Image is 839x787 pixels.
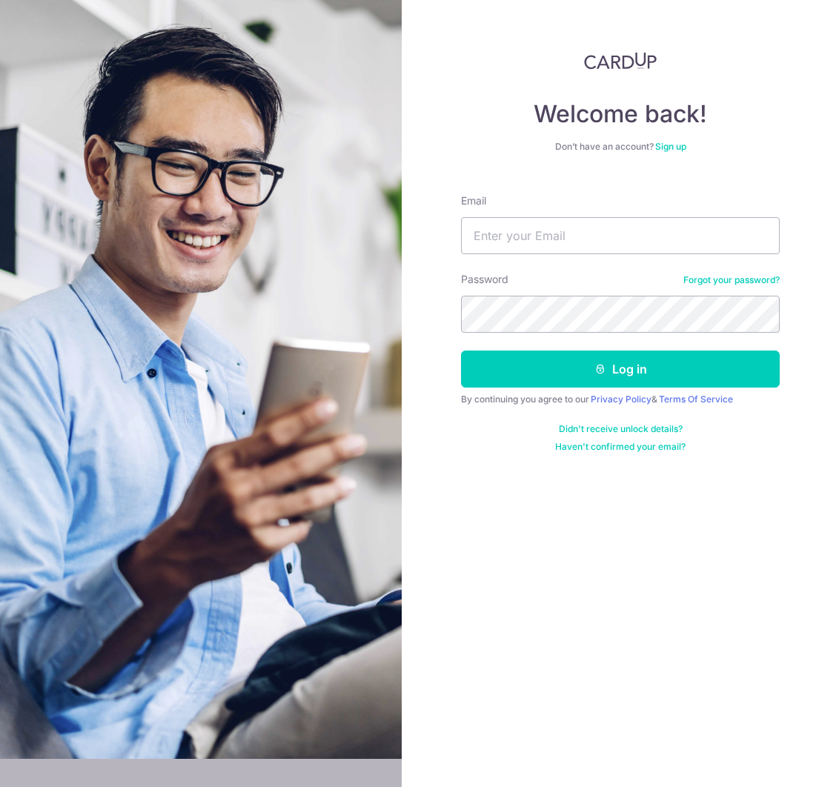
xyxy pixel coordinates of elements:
[461,272,508,287] label: Password
[461,141,780,153] div: Don’t have an account?
[655,141,686,152] a: Sign up
[461,351,780,388] button: Log in
[683,274,780,286] a: Forgot your password?
[461,99,780,129] h4: Welcome back!
[461,193,486,208] label: Email
[461,393,780,405] div: By continuing you agree to our &
[591,393,651,405] a: Privacy Policy
[555,441,686,453] a: Haven't confirmed your email?
[584,52,657,70] img: CardUp Logo
[559,423,683,435] a: Didn't receive unlock details?
[659,393,733,405] a: Terms Of Service
[461,217,780,254] input: Enter your Email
